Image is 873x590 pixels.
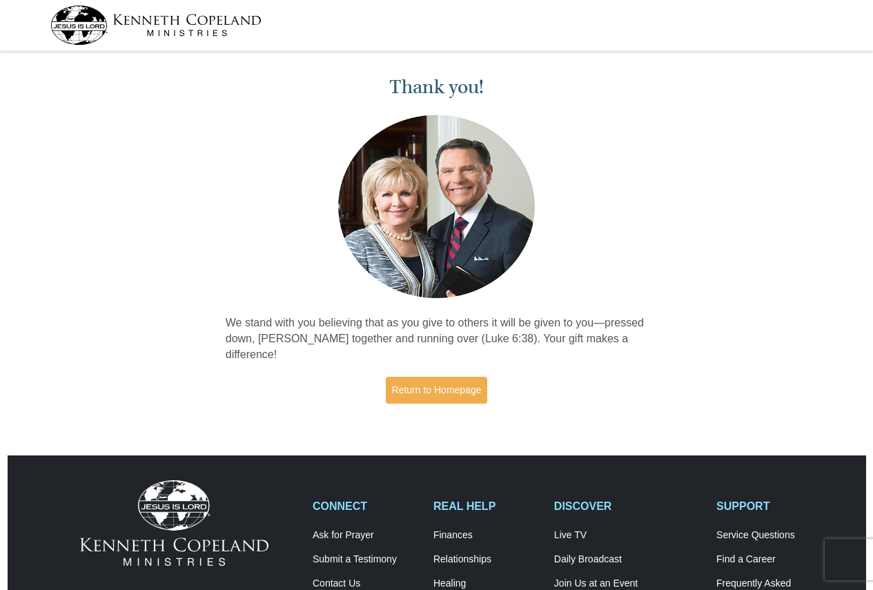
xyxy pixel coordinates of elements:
[313,529,419,542] a: Ask for Prayer
[554,529,702,542] a: Live TV
[335,112,538,302] img: Kenneth and Gloria
[716,553,823,566] a: Find a Career
[716,500,823,513] h2: SUPPORT
[554,553,702,566] a: Daily Broadcast
[313,553,419,566] a: Submit a Testimony
[554,578,702,590] a: Join Us at an Event
[716,529,823,542] a: Service Questions
[433,578,540,590] a: Healing
[313,500,419,513] h2: CONNECT
[226,315,648,363] p: We stand with you believing that as you give to others it will be given to you—pressed down, [PER...
[80,480,268,566] img: Kenneth Copeland Ministries
[433,500,540,513] h2: REAL HELP
[433,553,540,566] a: Relationships
[433,529,540,542] a: Finances
[313,578,419,590] a: Contact Us
[226,76,648,99] h1: Thank you!
[386,377,488,404] a: Return to Homepage
[554,500,702,513] h2: DISCOVER
[50,6,262,45] img: kcm-header-logo.svg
